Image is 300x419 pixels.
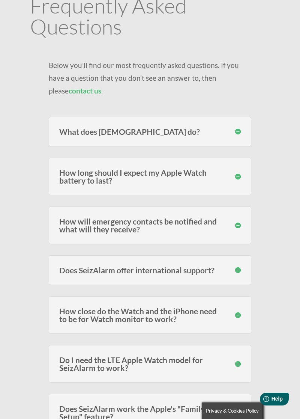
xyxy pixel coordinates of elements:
span: Privacy & Cookies Policy [206,408,259,414]
h3: How will emergency contacts be notified and what will they receive? [59,217,241,233]
a: contact us [69,86,101,95]
iframe: Help widget launcher [233,390,292,411]
h3: How close do the Watch and the iPhone need to be for Watch monitor to work? [59,307,241,323]
h3: How long should I expect my Apple Watch battery to last? [59,169,241,184]
h3: Do I need the LTE Apple Watch model for SeizAlarm to work? [59,356,241,372]
p: Below you’ll find our most frequently asked questions. If you have a question that you don’t see ... [49,59,251,98]
h3: What does [DEMOGRAPHIC_DATA] do? [59,128,241,136]
h3: Does SeizAlarm offer international support? [59,266,241,274]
